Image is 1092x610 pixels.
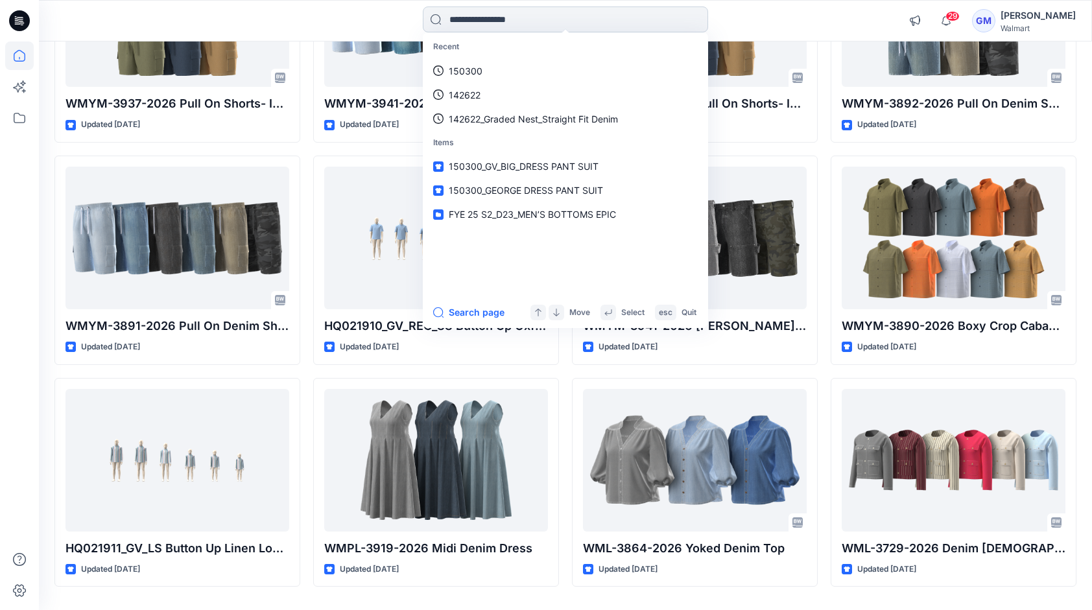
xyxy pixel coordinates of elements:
[425,202,706,226] a: FYE 25 S2_D23_MEN’S BOTTOMS EPIC
[842,389,1065,532] a: WML-3729-2026 Denim Lady-Like Jacket
[81,563,140,576] p: Updated [DATE]
[857,563,916,576] p: Updated [DATE]
[972,9,995,32] div: GM
[449,185,603,196] span: 150300_GEORGE DRESS PANT SUIT
[425,131,706,155] p: Items
[65,539,289,557] p: HQ021911_GV_LS Button Up Linen Lookalike Shirt
[65,317,289,335] p: WMYM-3891-2026 Pull On Denim Shorts Workwear
[340,118,399,132] p: Updated [DATE]
[599,340,658,354] p: Updated [DATE]
[324,539,548,557] p: WMPL-3919-2026 Midi Denim Dress
[324,317,548,335] p: HQ021910_GV_REG_SS Button Up Oxford Shirt
[1001,8,1076,23] div: [PERSON_NAME]
[65,167,289,309] a: WMYM-3891-2026 Pull On Denim Shorts Workwear
[583,389,807,532] a: WML-3864-2026 Yoked Denim Top
[449,112,618,126] p: 142622_Graded Nest_Straight Fit Denim
[1001,23,1076,33] div: Walmart
[449,88,481,102] p: 142622
[65,95,289,113] p: WMYM-3937-2026 Pull On Shorts- Inseam 6"
[425,83,706,107] a: 142622
[621,306,645,320] p: Select
[340,340,399,354] p: Updated [DATE]
[842,539,1065,557] p: WML-3729-2026 Denim [DEMOGRAPHIC_DATA]-Like Jacket
[449,161,599,172] span: 150300_GV_BIG_DRESS PANT SUIT
[842,167,1065,309] a: WMYM-3890-2026 Boxy Crop Cabana Shirts
[81,118,140,132] p: Updated [DATE]
[65,389,289,532] a: HQ021911_GV_LS Button Up Linen Lookalike Shirt
[583,539,807,557] p: WML-3864-2026 Yoked Denim Top
[659,306,672,320] p: esc
[842,317,1065,335] p: WMYM-3890-2026 Boxy Crop Cabana Shirts
[81,340,140,354] p: Updated [DATE]
[324,95,548,113] p: WMYM-3941-2026 [PERSON_NAME] Denim Short
[842,95,1065,113] p: WMYM-3892-2026 Pull On Denim Shorts Regular
[449,209,616,220] span: FYE 25 S2_D23_MEN’S BOTTOMS EPIC
[857,340,916,354] p: Updated [DATE]
[857,118,916,132] p: Updated [DATE]
[449,64,482,78] p: 150300
[425,35,706,59] p: Recent
[945,11,960,21] span: 29
[425,154,706,178] a: 150300_GV_BIG_DRESS PANT SUIT
[324,167,548,309] a: HQ021910_GV_REG_SS Button Up Oxford Shirt
[425,59,706,83] a: 150300
[682,306,696,320] p: Quit
[569,306,590,320] p: Move
[425,178,706,202] a: 150300_GEORGE DRESS PANT SUIT
[340,563,399,576] p: Updated [DATE]
[324,389,548,532] a: WMPL-3919-2026 Midi Denim Dress
[425,107,706,131] a: 142622_Graded Nest_Straight Fit Denim
[599,563,658,576] p: Updated [DATE]
[433,305,504,320] button: Search page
